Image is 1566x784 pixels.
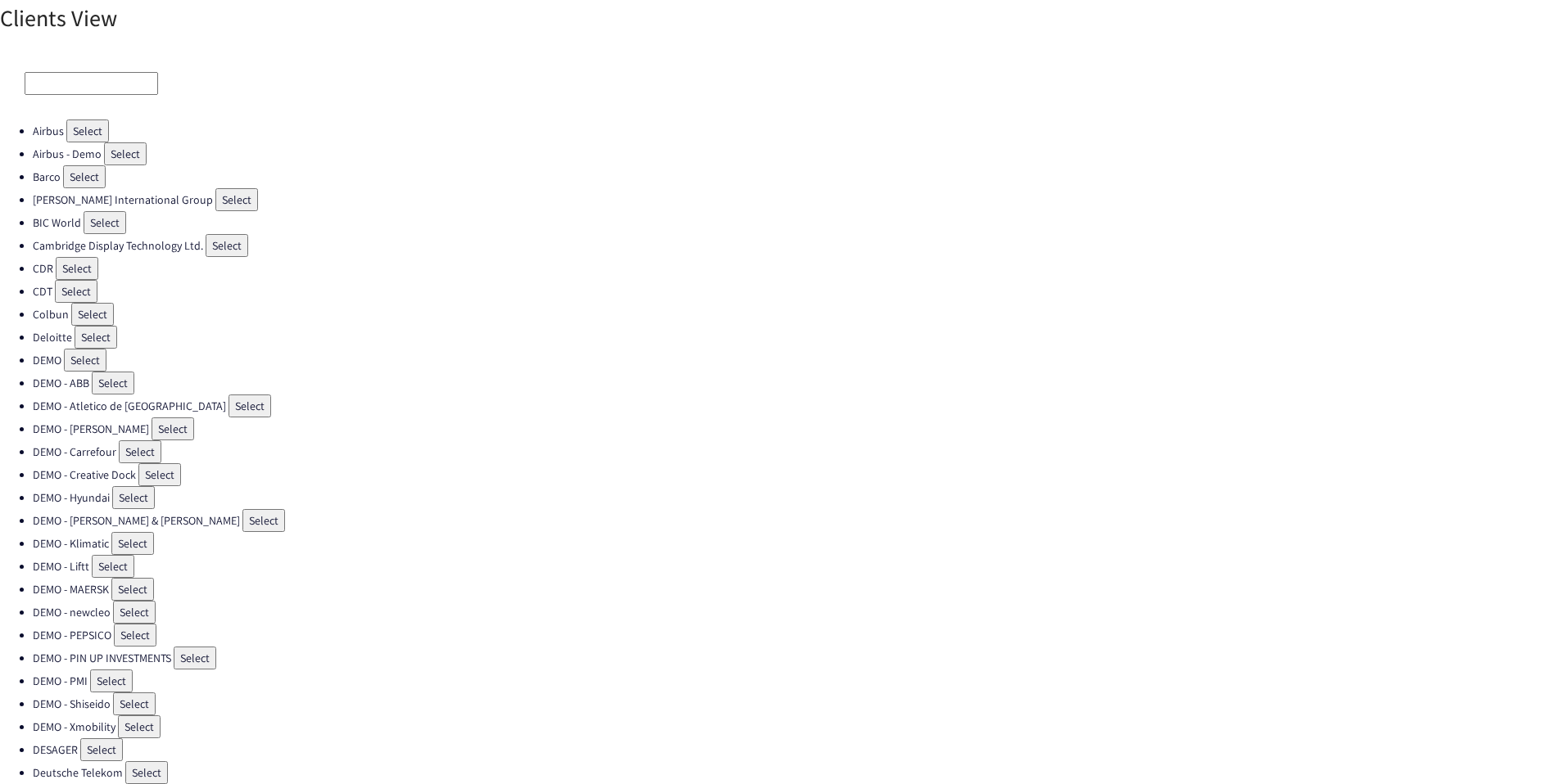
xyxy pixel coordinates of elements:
li: DEMO - ABB [33,372,1566,394]
li: Airbus - Demo [33,142,1566,165]
button: Select [104,142,147,165]
li: DEMO - Liftt [33,555,1566,578]
button: Select [229,394,271,417]
li: BIC World [33,211,1566,234]
button: Select [90,669,133,692]
button: Select [174,647,216,669]
li: DEMO - Klimatic [33,532,1566,555]
li: DEMO - PEPSICO [33,624,1566,647]
iframe: Chat Widget [1484,705,1566,784]
li: DEMO - [PERSON_NAME] [33,417,1566,440]
button: Select [75,326,117,349]
button: Select [242,509,285,532]
button: Select [63,165,106,188]
button: Select [80,738,123,761]
div: Widget de chat [1484,705,1566,784]
li: Colbun [33,303,1566,326]
button: Select [138,463,181,486]
li: DEMO - MAERSK [33,578,1566,601]
button: Select [112,486,155,509]
li: CDT [33,280,1566,303]
button: Select [92,372,134,394]
li: Barco [33,165,1566,188]
button: Select [113,601,156,624]
button: Select [71,303,114,326]
button: Select [56,257,98,280]
button: Select [84,211,126,234]
li: DEMO - Hyundai [33,486,1566,509]
button: Select [111,578,154,601]
li: DEMO - PMI [33,669,1566,692]
button: Select [64,349,106,372]
button: Select [152,417,194,440]
button: Select [119,440,161,463]
li: DEMO - newcleo [33,601,1566,624]
li: DEMO - PIN UP INVESTMENTS [33,647,1566,669]
button: Select [111,532,154,555]
li: Airbus [33,119,1566,142]
li: DEMO - Creative Dock [33,463,1566,486]
li: DEMO - Shiseido [33,692,1566,715]
li: [PERSON_NAME] International Group [33,188,1566,211]
li: DEMO - Atletico de [GEOGRAPHIC_DATA] [33,394,1566,417]
li: CDR [33,257,1566,280]
button: Select [215,188,258,211]
button: Select [118,715,161,738]
li: DEMO [33,349,1566,372]
button: Select [55,280,97,303]
button: Select [114,624,156,647]
button: Select [113,692,156,715]
button: Select [206,234,248,257]
li: Deutsche Telekom [33,761,1566,784]
li: DEMO - Carrefour [33,440,1566,463]
li: DESAGER [33,738,1566,761]
li: Deloitte [33,326,1566,349]
li: DEMO - [PERSON_NAME] & [PERSON_NAME] [33,509,1566,532]
button: Select [92,555,134,578]
button: Select [66,119,109,142]
button: Select [125,761,168,784]
li: Cambridge Display Technology Ltd. [33,234,1566,257]
li: DEMO - Xmobility [33,715,1566,738]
